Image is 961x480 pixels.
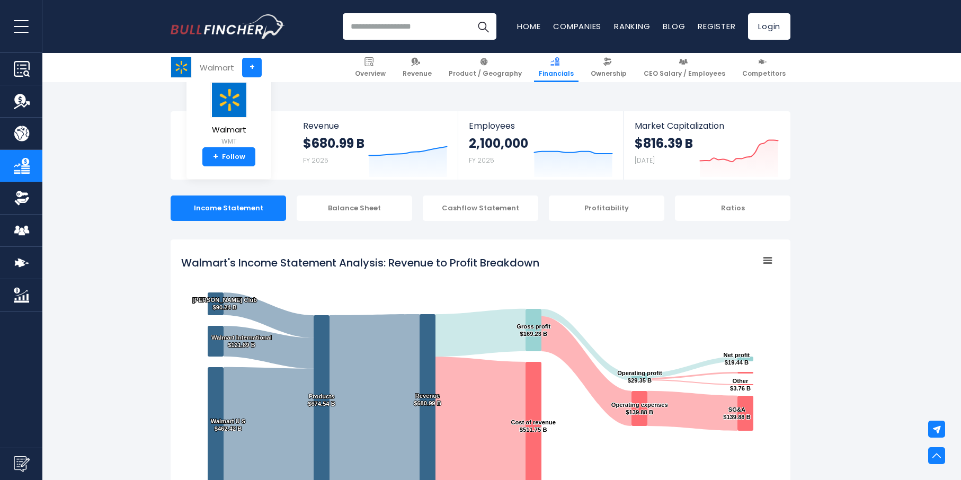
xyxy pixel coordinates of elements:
[586,53,631,82] a: Ownership
[171,14,285,39] img: Bullfincher logo
[639,53,730,82] a: CEO Salary / Employees
[469,156,494,165] small: FY 2025
[644,69,725,78] span: CEO Salary / Employees
[213,152,218,162] strong: +
[303,121,448,131] span: Revenue
[171,57,191,77] img: WMT logo
[624,111,789,180] a: Market Capitalization $816.39 B [DATE]
[171,14,284,39] a: Go to homepage
[617,370,662,384] text: Operating profit $29.35 B
[470,13,496,40] button: Search
[14,190,30,206] img: Ownership
[511,419,556,433] text: Cost of revenue $511.75 B
[549,195,664,221] div: Profitability
[635,121,779,131] span: Market Capitalization
[635,135,693,152] strong: $816.39 B
[350,53,390,82] a: Overview
[303,135,364,152] strong: $680.99 B
[200,61,234,74] div: Walmart
[171,195,286,221] div: Income Statement
[748,13,790,40] a: Login
[355,69,386,78] span: Overview
[423,195,538,221] div: Cashflow Statement
[611,402,668,415] text: Operating expenses $139.88 B
[614,21,650,32] a: Ranking
[181,255,539,270] tspan: Walmart's Income Statement Analysis: Revenue to Profit Breakdown
[675,195,790,221] div: Ratios
[449,69,522,78] span: Product / Geography
[211,418,246,432] text: Walmart U S $462.42 B
[469,121,612,131] span: Employees
[444,53,527,82] a: Product / Geography
[517,21,540,32] a: Home
[210,82,248,148] a: Walmart WMT
[730,378,751,392] text: Other $3.76 B
[211,334,272,348] text: Walmart International $121.89 B
[635,156,655,165] small: [DATE]
[737,53,790,82] a: Competitors
[663,21,685,32] a: Blog
[534,53,579,82] a: Financials
[698,21,735,32] a: Register
[202,147,255,166] a: +Follow
[458,111,623,180] a: Employees 2,100,000 FY 2025
[308,393,335,407] text: Products $674.54 B
[303,156,328,165] small: FY 2025
[242,58,262,77] a: +
[210,126,247,135] span: Walmart
[724,352,750,366] text: Net profit $19.44 B
[553,21,601,32] a: Companies
[517,323,550,337] text: Gross profit $169.23 B
[539,69,574,78] span: Financials
[403,69,432,78] span: Revenue
[210,82,247,118] img: WMT logo
[398,53,437,82] a: Revenue
[723,406,751,420] text: SG&A $139.88 B
[469,135,528,152] strong: 2,100,000
[591,69,627,78] span: Ownership
[742,69,786,78] span: Competitors
[292,111,458,180] a: Revenue $680.99 B FY 2025
[297,195,412,221] div: Balance Sheet
[210,137,247,146] small: WMT
[192,297,257,310] text: [PERSON_NAME] Club $90.24 B
[414,393,441,406] text: Revenue $680.99 B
